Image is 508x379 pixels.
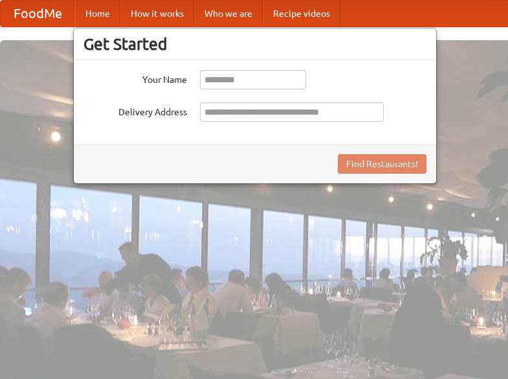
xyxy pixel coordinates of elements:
[83,70,187,86] label: Your Name
[194,1,263,27] a: Who we are
[83,34,426,54] h3: Get Started
[120,1,194,27] a: How it works
[263,1,340,27] a: Recipe videos
[83,102,187,119] label: Delivery Address
[75,1,120,27] a: Home
[338,154,426,174] button: Find Restaurants!
[1,1,75,27] a: FoodMe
